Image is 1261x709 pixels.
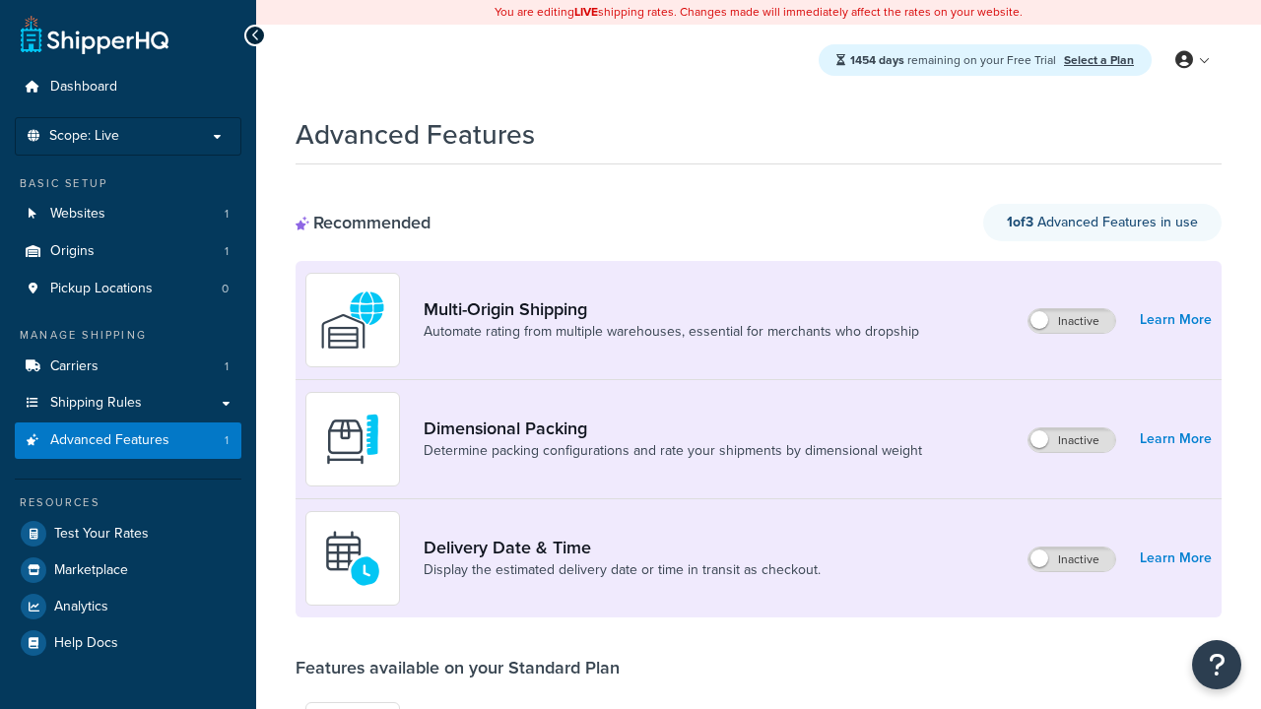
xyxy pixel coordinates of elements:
[15,422,241,459] li: Advanced Features
[1140,306,1212,334] a: Learn More
[424,560,821,580] a: Display the estimated delivery date or time in transit as checkout.
[225,243,229,260] span: 1
[318,286,387,354] img: WatD5o0RtDAAAAAElFTkSuQmCC
[296,657,620,678] div: Features available on your Standard Plan
[225,358,229,375] span: 1
[15,196,241,232] a: Websites1
[15,625,241,661] a: Help Docs
[1192,640,1241,689] button: Open Resource Center
[318,405,387,474] img: DTVBYsAAAAAASUVORK5CYII=
[15,349,241,385] li: Carriers
[1029,548,1115,571] label: Inactive
[15,494,241,511] div: Resources
[15,552,241,588] a: Marketplace
[15,349,241,385] a: Carriers1
[225,206,229,223] span: 1
[424,418,922,439] a: Dimensional Packing
[15,516,241,551] a: Test Your Rates
[54,635,118,652] span: Help Docs
[50,358,99,375] span: Carriers
[1029,428,1115,452] label: Inactive
[424,298,919,320] a: Multi-Origin Shipping
[574,3,598,21] b: LIVE
[850,51,1059,69] span: remaining on your Free Trial
[15,196,241,232] li: Websites
[50,281,153,297] span: Pickup Locations
[15,589,241,624] a: Analytics
[850,51,904,69] strong: 1454 days
[1064,51,1134,69] a: Select a Plan
[15,327,241,344] div: Manage Shipping
[15,69,241,105] a: Dashboard
[15,175,241,192] div: Basic Setup
[424,322,919,342] a: Automate rating from multiple warehouses, essential for merchants who dropship
[15,422,241,459] a: Advanced Features1
[15,233,241,270] li: Origins
[15,233,241,270] a: Origins1
[424,537,821,558] a: Delivery Date & Time
[15,271,241,307] li: Pickup Locations
[318,524,387,593] img: gfkeb5ejjkALwAAAABJRU5ErkJggg==
[49,128,119,145] span: Scope: Live
[296,212,431,233] div: Recommended
[50,243,95,260] span: Origins
[1029,309,1115,333] label: Inactive
[50,432,169,449] span: Advanced Features
[50,395,142,412] span: Shipping Rules
[1007,212,1198,232] span: Advanced Features in use
[1140,545,1212,572] a: Learn More
[15,271,241,307] a: Pickup Locations0
[1007,212,1033,232] strong: 1 of 3
[15,385,241,421] a: Shipping Rules
[222,281,229,297] span: 0
[424,441,922,461] a: Determine packing configurations and rate your shipments by dimensional weight
[1140,425,1212,453] a: Learn More
[54,599,108,615] span: Analytics
[54,562,128,579] span: Marketplace
[225,432,229,449] span: 1
[50,206,105,223] span: Websites
[50,79,117,96] span: Dashboard
[54,526,149,543] span: Test Your Rates
[296,115,535,154] h1: Advanced Features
